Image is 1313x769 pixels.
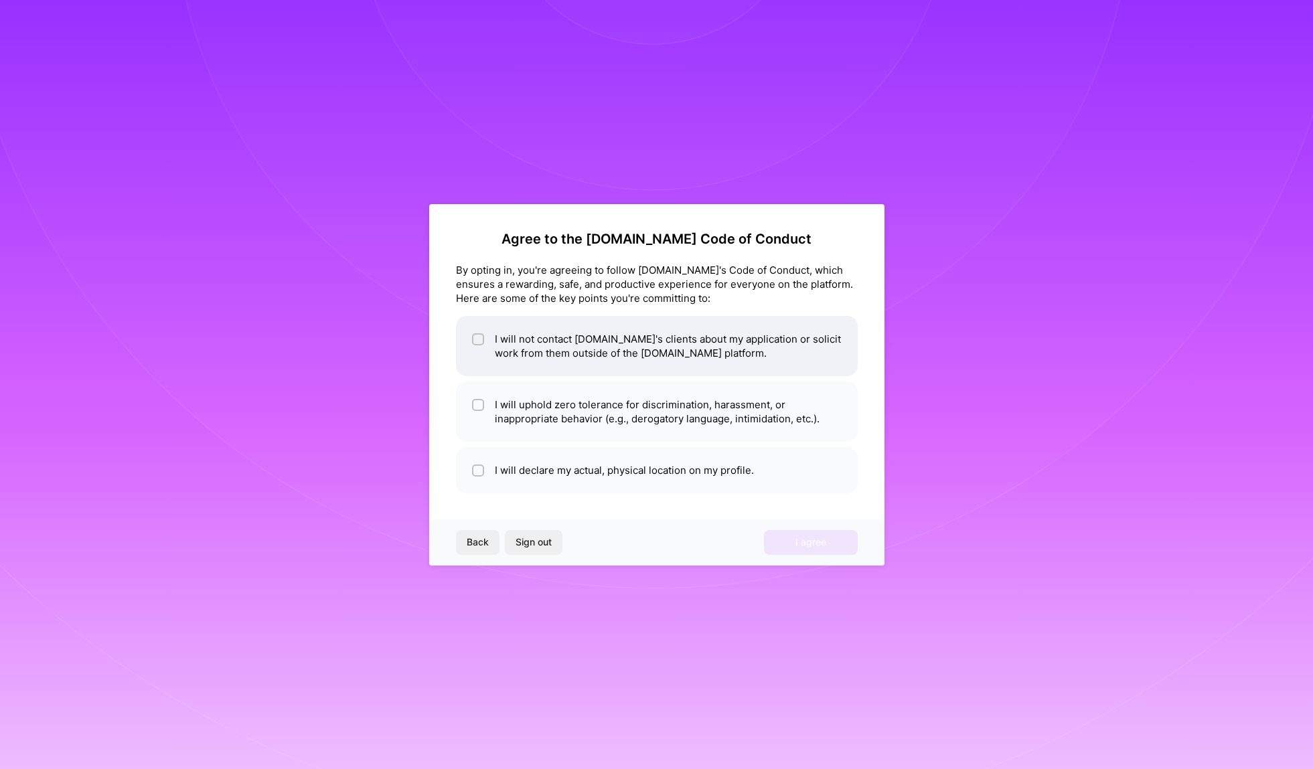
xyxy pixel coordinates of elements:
li: I will uphold zero tolerance for discrimination, harassment, or inappropriate behavior (e.g., der... [456,381,858,442]
li: I will declare my actual, physical location on my profile. [456,447,858,493]
span: Sign out [516,535,552,549]
div: By opting in, you're agreeing to follow [DOMAIN_NAME]'s Code of Conduct, which ensures a rewardin... [456,263,858,305]
h2: Agree to the [DOMAIN_NAME] Code of Conduct [456,231,858,247]
span: Back [467,535,489,549]
button: Sign out [505,530,562,554]
li: I will not contact [DOMAIN_NAME]'s clients about my application or solicit work from them outside... [456,316,858,376]
button: Back [456,530,499,554]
